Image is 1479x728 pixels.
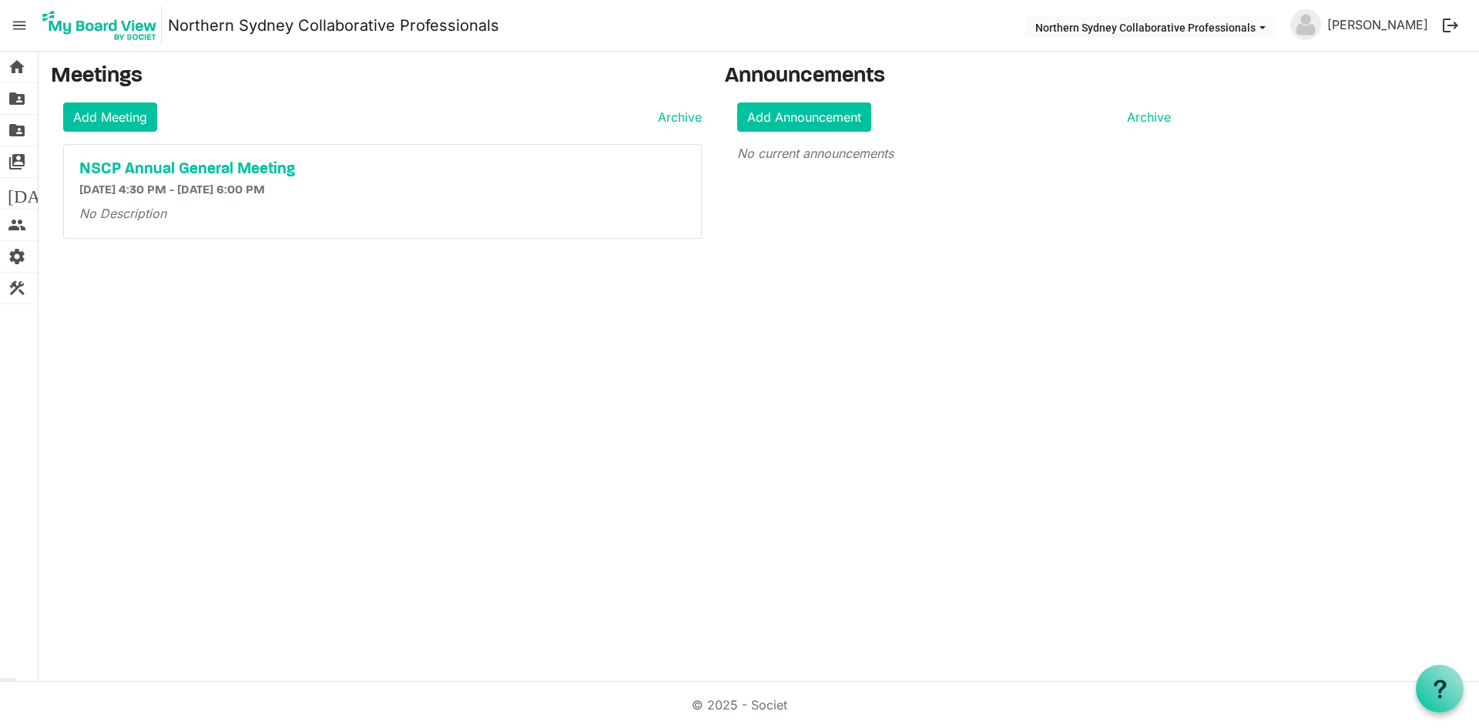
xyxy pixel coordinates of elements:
a: Add Meeting [63,102,157,132]
a: Archive [1121,108,1171,126]
span: [DATE] [8,178,67,209]
a: [PERSON_NAME] [1321,9,1434,40]
span: menu [5,11,34,40]
p: No Description [79,204,686,223]
a: Archive [652,108,702,126]
img: no-profile-picture.svg [1290,9,1321,40]
h3: Announcements [725,64,1183,90]
a: © 2025 - Societ [692,697,787,713]
img: My Board View Logo [38,6,162,45]
a: My Board View Logo [38,6,168,45]
span: settings [8,241,26,272]
a: Northern Sydney Collaborative Professionals [168,10,499,41]
span: folder_shared [8,115,26,146]
span: people [8,210,26,240]
span: home [8,52,26,82]
a: Add Announcement [737,102,871,132]
span: folder_shared [8,83,26,114]
span: switch_account [8,146,26,177]
h6: [DATE] 4:30 PM - [DATE] 6:00 PM [79,183,686,198]
button: logout [1434,9,1467,42]
p: No current announcements [737,144,1171,163]
h3: Meetings [51,64,702,90]
button: Northern Sydney Collaborative Professionals dropdownbutton [1025,16,1276,38]
a: NSCP Annual General Meeting [79,160,686,179]
span: construction [8,273,26,304]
